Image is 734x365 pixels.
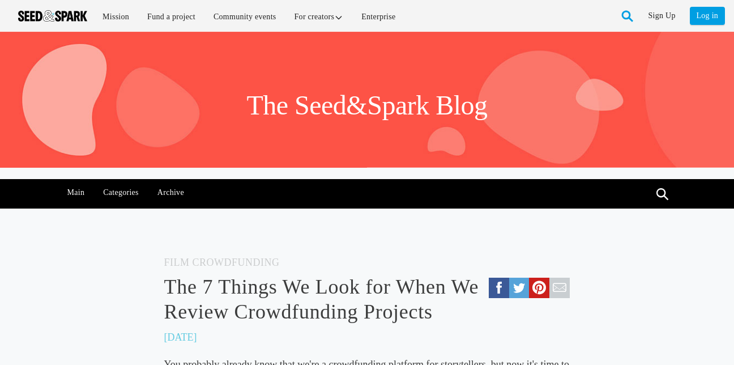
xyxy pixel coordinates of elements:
[95,5,137,29] a: Mission
[97,179,145,206] a: Categories
[18,10,87,22] img: Seed amp; Spark
[164,254,570,271] h5: Film Crowdfunding
[139,5,203,29] a: Fund a project
[164,275,570,324] a: The 7 Things We Look for When We Review Crowdfunding Projects
[246,88,487,122] h1: The Seed&Spark Blog
[61,179,91,206] a: Main
[164,328,197,346] p: [DATE]
[287,5,352,29] a: For creators
[690,7,725,25] a: Log in
[648,7,676,25] a: Sign Up
[353,5,403,29] a: Enterprise
[206,5,284,29] a: Community events
[151,179,190,206] a: Archive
